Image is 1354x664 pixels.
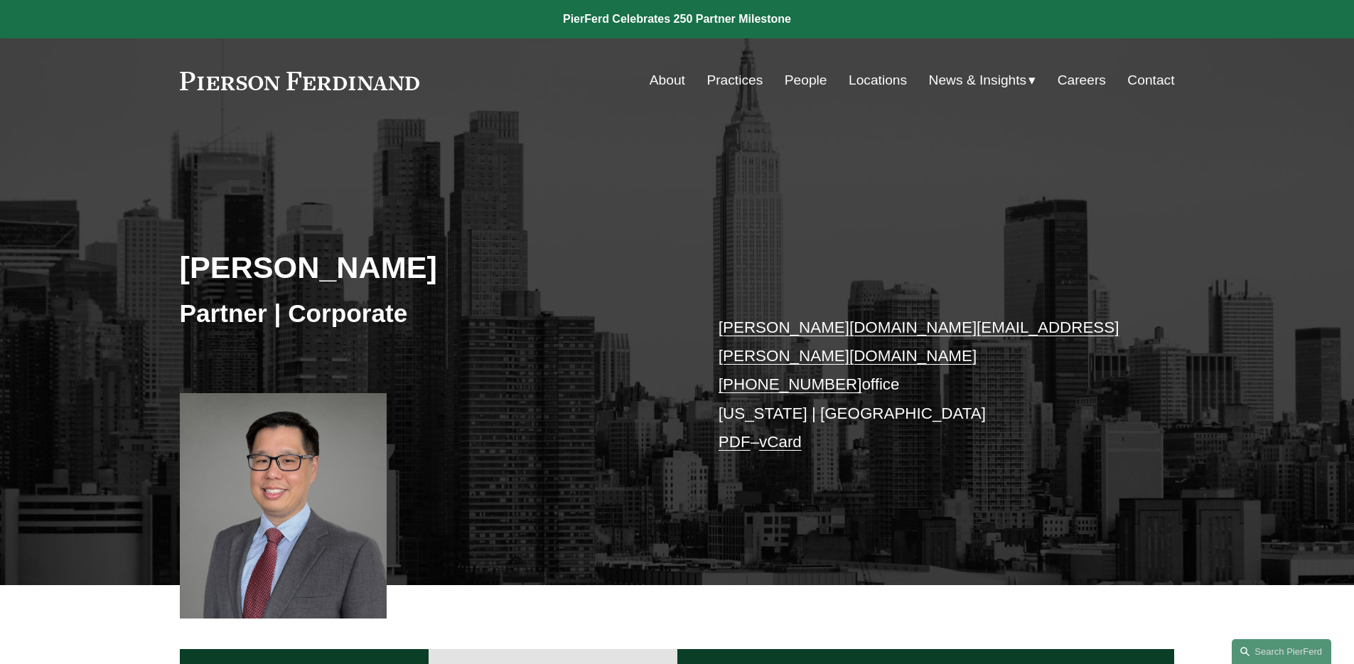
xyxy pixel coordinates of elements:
a: Locations [849,67,907,94]
a: folder dropdown [929,67,1036,94]
a: About [650,67,685,94]
a: [PERSON_NAME][DOMAIN_NAME][EMAIL_ADDRESS][PERSON_NAME][DOMAIN_NAME] [719,318,1119,365]
a: [PHONE_NUMBER] [719,375,862,393]
a: Practices [706,67,763,94]
p: office [US_STATE] | [GEOGRAPHIC_DATA] – [719,314,1133,457]
a: People [785,67,827,94]
a: Contact [1127,67,1174,94]
a: Search this site [1232,639,1331,664]
h3: Partner | Corporate [180,298,677,329]
a: Careers [1058,67,1106,94]
h2: [PERSON_NAME] [180,249,677,286]
a: vCard [759,433,802,451]
a: PDF [719,433,751,451]
span: News & Insights [929,68,1027,93]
